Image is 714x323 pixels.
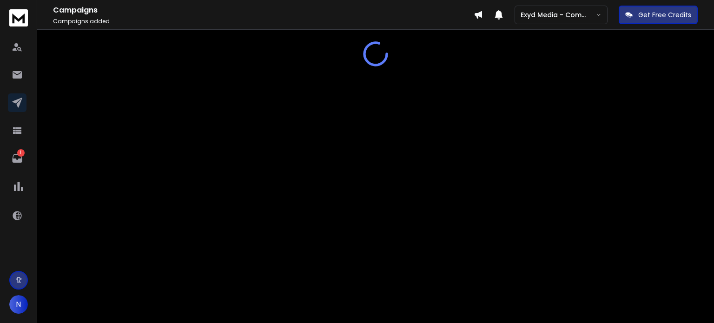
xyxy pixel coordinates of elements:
[8,149,26,168] a: 1
[521,10,596,20] p: Exyd Media - Commercial Cleaning
[9,295,28,314] button: N
[17,149,25,157] p: 1
[638,10,691,20] p: Get Free Credits
[53,18,474,25] p: Campaigns added
[619,6,698,24] button: Get Free Credits
[53,5,474,16] h1: Campaigns
[9,9,28,26] img: logo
